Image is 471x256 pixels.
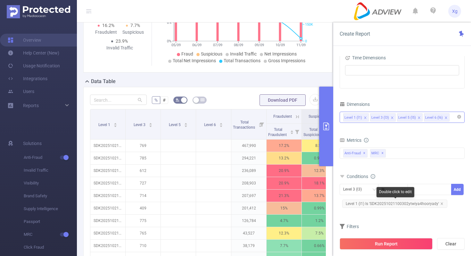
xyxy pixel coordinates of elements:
p: 4.7% [267,215,302,227]
p: 20.9% [267,177,302,189]
i: icon: close [391,116,394,120]
i: icon: down [372,188,376,192]
p: SDK20251021100302ytwiya4hooryady [90,240,125,252]
div: Invalid Traffic [106,45,133,51]
tspan: 0% [167,39,171,43]
input: filter select [347,66,348,74]
span: Metrics [340,138,361,143]
div: Sort [290,129,294,133]
tspan: 150K [305,22,313,27]
span: Dimensions [340,102,370,107]
a: Usage Notification [8,59,60,72]
tspan: 10/09 [276,43,285,47]
p: SDK20251021100302ytwiya4hooryady [90,165,125,177]
a: Users [8,85,34,98]
span: Create Report [340,31,370,37]
a: Help Center (New) [8,47,59,59]
p: 0.66% [302,240,337,252]
span: Visibility [24,177,77,190]
p: 714 [126,190,161,202]
li: Level 1 (l1) [343,113,369,122]
span: Filters [340,224,359,229]
p: SDK20251021100302ytwiya4hooryady [90,202,125,214]
span: ✕ [381,149,384,157]
span: Level 3 [134,123,146,127]
span: # [163,98,166,103]
p: 0.99% [302,202,337,214]
span: MRC [370,149,386,158]
input: Search... [90,95,147,105]
p: 38,179 [231,240,266,252]
i: icon: info-circle [371,174,375,179]
tspan: 06/09 [192,43,202,47]
p: 612 [126,165,161,177]
p: 208,903 [231,177,266,189]
i: icon: caret-down [184,124,187,126]
span: Level 1 [98,123,111,127]
tspan: 09/09 [255,43,264,47]
p: 765 [126,227,161,239]
p: 20.9% [267,165,302,177]
span: Fraud [181,51,193,56]
p: SDK20251021100302ytwiya4hooryady [90,227,125,239]
i: icon: caret-down [290,132,293,133]
p: 201,412 [231,202,266,214]
a: Integrations [8,72,47,85]
p: SDK20251021100302ytwiya4hooryady [90,140,125,152]
i: icon: caret-up [184,122,187,124]
i: icon: caret-up [290,129,293,131]
p: SDK20251021100302ytwiya4hooryady [90,215,125,227]
p: 12.3% [302,165,337,177]
p: 294,221 [231,152,266,164]
span: Invalid Traffic [24,164,77,177]
p: 8.5% [302,140,337,152]
li: Level 3 (l3) [370,113,396,122]
tspan: 05/09 [171,43,181,47]
tspan: 07/09 [213,43,222,47]
div: Double click to edit [376,187,414,197]
div: Is [382,184,389,195]
span: Suspicious [309,114,327,119]
p: 207,697 [231,190,266,202]
span: Total Transactions [233,120,256,130]
p: 15% [267,202,302,214]
i: icon: close [364,116,367,120]
span: Net Impressions [264,51,297,56]
i: icon: caret-down [113,124,117,126]
img: Protected Media [7,5,70,18]
button: Clear [437,238,465,250]
i: Filter menu [293,124,302,139]
p: 727 [126,177,161,189]
span: Gross Impressions [268,58,305,63]
i: icon: close-circle [457,115,461,119]
span: Fraudulent [273,114,292,119]
div: Sort [113,122,117,126]
p: 467,990 [231,140,266,152]
span: Reports [23,103,39,108]
li: Level 6 (l6) [424,113,450,122]
div: Level 3 (l3) [343,184,366,195]
p: SDK20251021100302ytwiya4hooryady [90,152,125,164]
tspan: 0 [305,39,307,43]
span: 16.2% [102,23,114,28]
p: 785 [126,152,161,164]
button: Download PDF [260,94,306,106]
p: 21.3% [267,190,302,202]
p: 7.5% [302,227,337,239]
span: Total Net Impressions [173,58,216,63]
tspan: 11/09 [296,43,306,47]
span: 23.9% [116,38,128,44]
p: 18.1% [302,177,337,189]
p: 236,089 [231,165,266,177]
a: Overview [8,34,41,47]
p: 409 [126,202,161,214]
span: Xg [452,5,458,18]
div: Level 5 (l5) [398,114,416,122]
i: icon: close [444,116,448,120]
span: Anti-Fraud [343,149,368,158]
span: Solutions [23,137,42,150]
p: 17.2% [267,140,302,152]
div: Fraudulent [93,29,120,36]
p: 13.2% [267,152,302,164]
i: icon: caret-down [219,124,223,126]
